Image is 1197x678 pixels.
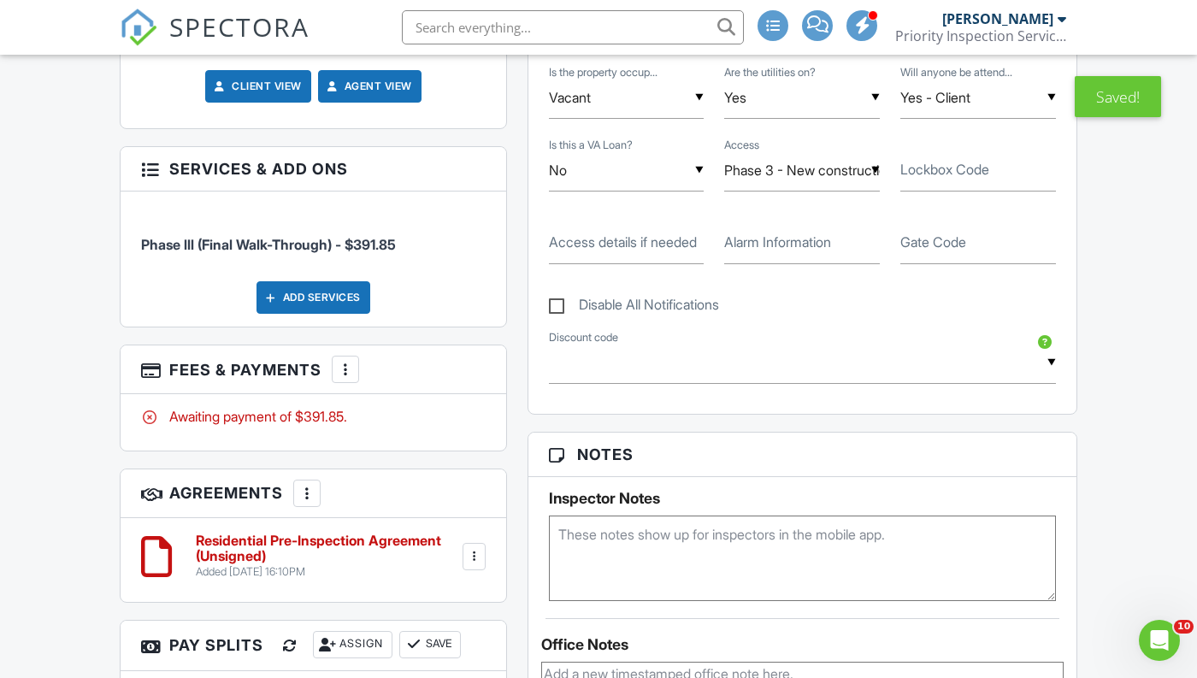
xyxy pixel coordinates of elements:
input: Lockbox Code [900,150,1056,192]
h5: Inspector Notes [549,490,1056,507]
iframe: Intercom live chat [1139,620,1180,661]
h3: Pay Splits [121,621,506,671]
input: Access details if needed [549,222,705,264]
div: Added [DATE] 16:10PM [196,565,459,579]
a: Client View [211,78,302,95]
label: Alarm Information [724,233,831,251]
h3: Notes [528,433,1076,477]
div: Awaiting payment of $391.85. [141,407,486,426]
a: Agent View [324,78,412,95]
div: Saved! [1075,76,1161,117]
div: Assign [313,631,392,658]
span: SPECTORA [169,9,310,44]
a: SPECTORA [120,23,310,59]
img: The Best Home Inspection Software - Spectora [120,9,157,46]
h6: Residential Pre-Inspection Agreement (Unsigned) [196,534,459,563]
label: Is this a VA Loan? [549,138,633,153]
label: Access details if needed [549,233,697,251]
h3: Services & Add ons [121,147,506,192]
label: Lockbox Code [900,160,989,179]
input: Gate Code [900,222,1056,264]
div: Priority Inspection Services [895,27,1066,44]
label: Discount code [549,330,618,345]
a: Residential Pre-Inspection Agreement (Unsigned) Added [DATE] 16:10PM [196,534,459,579]
label: Will anyone be attending the inspection? [900,65,1012,80]
div: [PERSON_NAME] [942,10,1053,27]
label: Gate Code [900,233,966,251]
li: Service: Phase lll (Final Walk-Through) [141,204,486,268]
button: Save [399,631,461,658]
label: Is the property occupied or vacant? [549,65,657,80]
input: Alarm Information [724,222,880,264]
h3: Fees & Payments [121,345,506,394]
label: Disable All Notifications [549,297,719,318]
div: Add Services [256,281,370,314]
span: 10 [1174,620,1194,634]
div: Office Notes [541,636,1064,653]
input: Search everything... [402,10,744,44]
h3: Agreements [121,469,506,518]
label: Access [724,138,759,153]
label: Are the utilities on? [724,65,816,80]
span: Phase lll (Final Walk-Through) - $391.85 [141,236,396,253]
